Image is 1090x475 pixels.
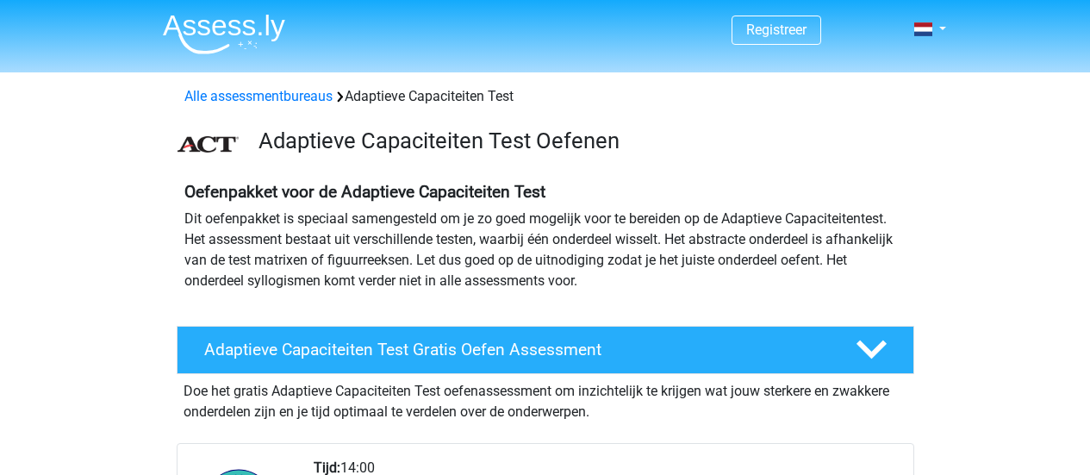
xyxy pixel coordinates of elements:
[184,209,906,291] p: Dit oefenpakket is speciaal samengesteld om je zo goed mogelijk voor te bereiden op de Adaptieve ...
[178,86,913,107] div: Adaptieve Capaciteiten Test
[170,326,921,374] a: Adaptieve Capaciteiten Test Gratis Oefen Assessment
[177,374,914,422] div: Doe het gratis Adaptieve Capaciteiten Test oefenassessment om inzichtelijk te krijgen wat jouw st...
[258,128,900,154] h3: Adaptieve Capaciteiten Test Oefenen
[178,136,239,153] img: ACT
[204,340,828,359] h4: Adaptieve Capaciteiten Test Gratis Oefen Assessment
[184,88,333,104] a: Alle assessmentbureaus
[746,22,807,38] a: Registreer
[163,14,285,54] img: Assessly
[184,182,545,202] b: Oefenpakket voor de Adaptieve Capaciteiten Test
